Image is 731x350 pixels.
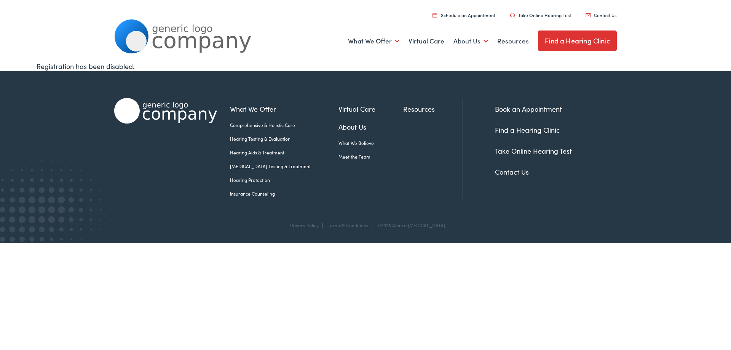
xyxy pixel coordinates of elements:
[114,98,217,124] img: Alpaca Audiology
[338,104,403,114] a: Virtual Care
[348,27,399,55] a: What We Offer
[497,27,529,55] a: Resources
[510,13,515,18] img: utility icon
[230,163,338,170] a: [MEDICAL_DATA] Testing & Treatment
[495,146,572,156] a: Take Online Hearing Test
[230,122,338,128] a: Comprehensive & Holistic Care
[37,61,694,71] div: Registration has been disabled.
[230,104,338,114] a: What We Offer
[230,135,338,142] a: Hearing Testing & Evaluation
[290,222,319,228] a: Privacy Policy
[338,153,403,160] a: Meet the Team
[495,104,562,114] a: Book an Appointment
[230,190,338,197] a: Insurance Counseling
[230,177,338,183] a: Hearing Protection
[433,12,495,18] a: Schedule an Appointment
[453,27,488,55] a: About Us
[495,167,529,177] a: Contact Us
[373,223,445,228] div: ©2025 Alpaca [MEDICAL_DATA]
[510,12,571,18] a: Take Online Hearing Test
[338,122,403,132] a: About Us
[403,104,463,114] a: Resources
[586,12,616,18] a: Contact Us
[230,149,338,156] a: Hearing Aids & Treatment
[409,27,444,55] a: Virtual Care
[433,13,437,18] img: utility icon
[538,31,617,51] a: Find a Hearing Clinic
[586,13,591,17] img: utility icon
[338,140,403,146] a: What We Believe
[328,222,368,228] a: Terms & Conditions
[495,125,560,135] a: Find a Hearing Clinic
